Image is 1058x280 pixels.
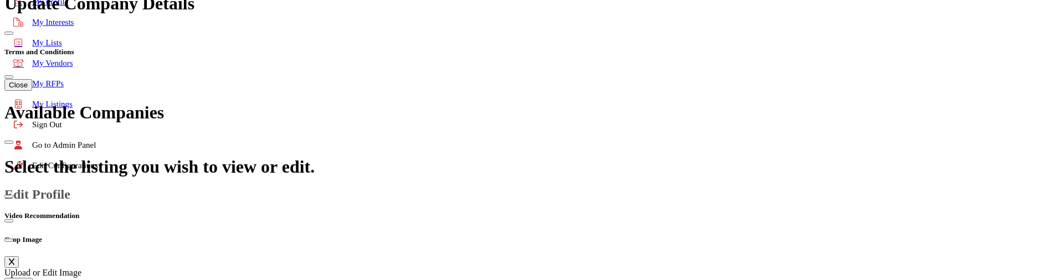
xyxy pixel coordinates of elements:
[4,48,1054,56] h5: Terms and Conditions
[4,195,13,198] button: Close
[4,219,13,222] button: Close
[32,141,96,150] span: Go to Admin Panel
[32,59,73,68] span: My Vendors
[4,141,13,144] button: Close
[32,120,62,129] span: Sign Out
[32,18,74,27] span: My Interests
[4,102,1054,123] h1: Available Companies
[32,100,73,109] span: My Listings
[32,38,62,48] span: My Lists
[4,79,32,91] button: Close
[4,211,1054,220] h5: Video Recommendation
[4,157,1054,177] h1: Select the listing you wish to view or edit.
[4,32,13,35] button: Close
[32,79,64,89] span: My RFPs
[4,187,1054,202] h1: Edit Profile
[4,238,13,242] button: Close
[4,75,13,79] button: Close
